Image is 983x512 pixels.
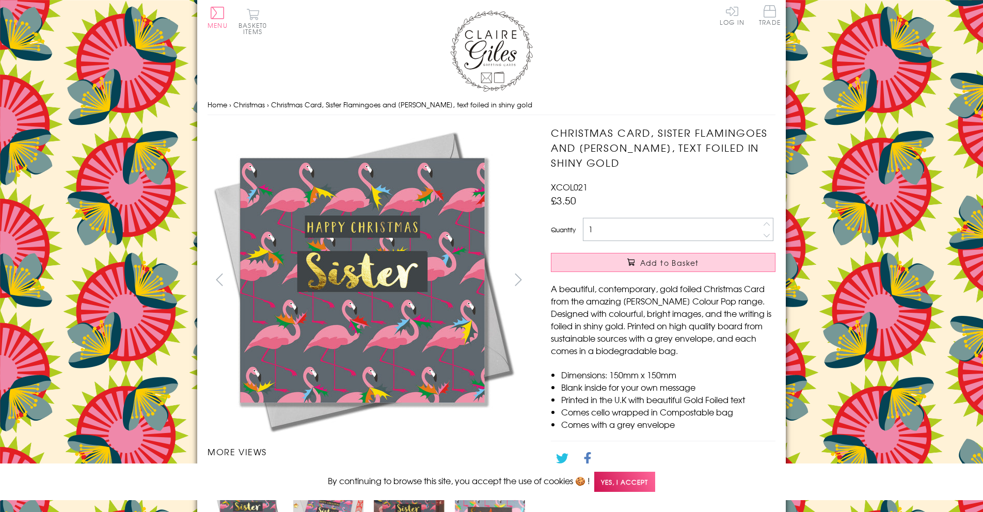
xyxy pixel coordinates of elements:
[208,94,775,116] nav: breadcrumbs
[208,100,227,109] a: Home
[208,125,517,435] img: Christmas Card, Sister Flamingoes and Holly, text foiled in shiny gold
[450,10,533,92] img: Claire Giles Greetings Cards
[239,8,267,35] button: Basket0 items
[208,7,228,28] button: Menu
[229,100,231,109] span: ›
[594,472,655,492] span: Yes, I accept
[530,125,840,435] img: Christmas Card, Sister Flamingoes and Holly, text foiled in shiny gold
[551,253,775,272] button: Add to Basket
[551,282,775,357] p: A beautiful, contemporary, gold foiled Christmas Card from the amazing [PERSON_NAME] Colour Pop r...
[551,225,576,234] label: Quantity
[551,193,576,207] span: £3.50
[267,100,269,109] span: ›
[640,258,699,268] span: Add to Basket
[507,268,530,291] button: next
[271,100,532,109] span: Christmas Card, Sister Flamingoes and [PERSON_NAME], text foiled in shiny gold
[561,393,775,406] li: Printed in the U.K with beautiful Gold Foiled text
[561,418,775,430] li: Comes with a grey envelope
[243,21,267,36] span: 0 items
[208,21,228,30] span: Menu
[561,369,775,381] li: Dimensions: 150mm x 150mm
[208,445,530,458] h3: More views
[233,100,265,109] a: Christmas
[759,5,781,25] span: Trade
[561,381,775,393] li: Blank inside for your own message
[208,268,231,291] button: prev
[720,5,744,25] a: Log In
[759,5,781,27] a: Trade
[551,125,775,170] h1: Christmas Card, Sister Flamingoes and [PERSON_NAME], text foiled in shiny gold
[551,181,588,193] span: XCOL021
[561,406,775,418] li: Comes cello wrapped in Compostable bag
